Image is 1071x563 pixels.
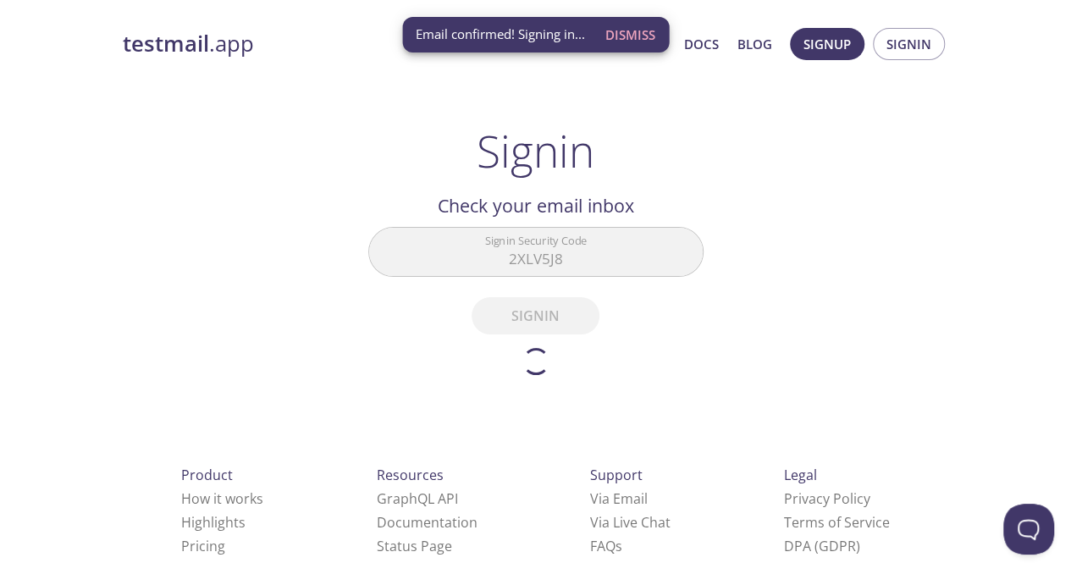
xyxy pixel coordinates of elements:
a: testmail.app [123,30,521,58]
h1: Signin [477,125,594,176]
h2: Check your email inbox [368,191,704,220]
a: Status Page [377,537,452,555]
span: Product [181,466,233,484]
a: How it works [181,489,263,508]
a: Docs [684,33,719,55]
a: Privacy Policy [784,489,870,508]
a: Highlights [181,513,246,532]
a: GraphQL API [377,489,458,508]
span: Signup [803,33,851,55]
a: Via Email [590,489,648,508]
span: Legal [784,466,817,484]
a: Terms of Service [784,513,890,532]
strong: testmail [123,29,209,58]
iframe: Help Scout Beacon - Open [1003,504,1054,555]
a: Pricing [181,537,225,555]
button: Dismiss [599,19,662,51]
a: Blog [737,33,772,55]
span: s [616,537,622,555]
span: Resources [377,466,444,484]
span: Dismiss [605,24,655,46]
button: Signup [790,28,864,60]
button: Signin [873,28,945,60]
a: DPA (GDPR) [784,537,860,555]
span: Support [590,466,643,484]
span: Signin [886,33,931,55]
span: Email confirmed! Signing in... [416,25,585,43]
a: Via Live Chat [590,513,671,532]
a: Documentation [377,513,478,532]
a: FAQ [590,537,622,555]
